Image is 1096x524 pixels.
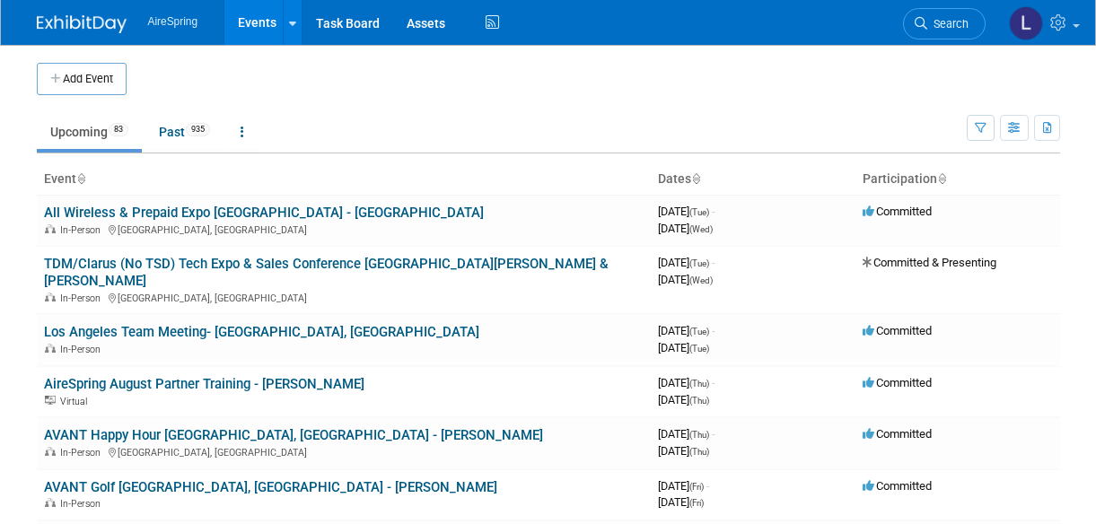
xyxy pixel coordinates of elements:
[689,207,709,217] span: (Tue)
[37,63,127,95] button: Add Event
[60,224,106,236] span: In-Person
[712,376,715,389] span: -
[658,205,715,218] span: [DATE]
[658,222,713,235] span: [DATE]
[712,427,715,441] span: -
[45,224,56,233] img: In-Person Event
[689,498,704,508] span: (Fri)
[60,293,106,304] span: In-Person
[76,171,85,186] a: Sort by Event Name
[937,171,946,186] a: Sort by Participation Type
[927,17,969,31] span: Search
[689,275,713,285] span: (Wed)
[44,444,644,458] div: [GEOGRAPHIC_DATA], [GEOGRAPHIC_DATA]
[148,15,198,28] span: AireSpring
[658,341,709,354] span: [DATE]
[44,205,484,221] a: All Wireless & Prepaid Expo [GEOGRAPHIC_DATA] - [GEOGRAPHIC_DATA]
[658,273,713,286] span: [DATE]
[855,164,1060,195] th: Participation
[863,205,932,218] span: Committed
[689,344,709,354] span: (Tue)
[903,8,986,39] a: Search
[691,171,700,186] a: Sort by Start Date
[44,290,644,304] div: [GEOGRAPHIC_DATA], [GEOGRAPHIC_DATA]
[712,256,715,269] span: -
[689,258,709,268] span: (Tue)
[863,256,996,269] span: Committed & Presenting
[658,427,715,441] span: [DATE]
[689,482,704,492] span: (Fri)
[863,324,932,337] span: Committed
[45,344,56,353] img: In-Person Event
[44,222,644,236] div: [GEOGRAPHIC_DATA], [GEOGRAPHIC_DATA]
[45,293,56,301] img: In-Person Event
[45,447,56,456] img: In-Person Event
[689,430,709,440] span: (Thu)
[60,396,92,407] span: Virtual
[689,224,713,234] span: (Wed)
[651,164,855,195] th: Dates
[689,327,709,336] span: (Tue)
[60,498,106,510] span: In-Person
[706,479,709,493] span: -
[689,447,709,457] span: (Thu)
[145,115,224,149] a: Past935
[658,393,709,406] span: [DATE]
[37,164,651,195] th: Event
[658,479,709,493] span: [DATE]
[44,479,497,495] a: AVANT Golf [GEOGRAPHIC_DATA], [GEOGRAPHIC_DATA] - [PERSON_NAME]
[658,324,715,337] span: [DATE]
[45,396,56,405] img: Virtual Event
[109,123,128,136] span: 83
[44,376,364,392] a: AireSpring August Partner Training - [PERSON_NAME]
[658,495,704,509] span: [DATE]
[689,379,709,389] span: (Thu)
[1009,6,1043,40] img: Lisa Chow
[863,479,932,493] span: Committed
[44,324,479,340] a: Los Angeles Team Meeting- [GEOGRAPHIC_DATA], [GEOGRAPHIC_DATA]
[186,123,210,136] span: 935
[712,205,715,218] span: -
[658,256,715,269] span: [DATE]
[45,498,56,507] img: In-Person Event
[658,376,715,389] span: [DATE]
[712,324,715,337] span: -
[60,344,106,355] span: In-Person
[44,427,543,443] a: AVANT Happy Hour [GEOGRAPHIC_DATA], [GEOGRAPHIC_DATA] - [PERSON_NAME]
[37,115,142,149] a: Upcoming83
[863,427,932,441] span: Committed
[689,396,709,406] span: (Thu)
[37,15,127,33] img: ExhibitDay
[658,444,709,458] span: [DATE]
[44,256,609,289] a: TDM/Clarus (No TSD) Tech Expo & Sales Conference [GEOGRAPHIC_DATA][PERSON_NAME] & [PERSON_NAME]
[60,447,106,458] span: In-Person
[863,376,932,389] span: Committed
